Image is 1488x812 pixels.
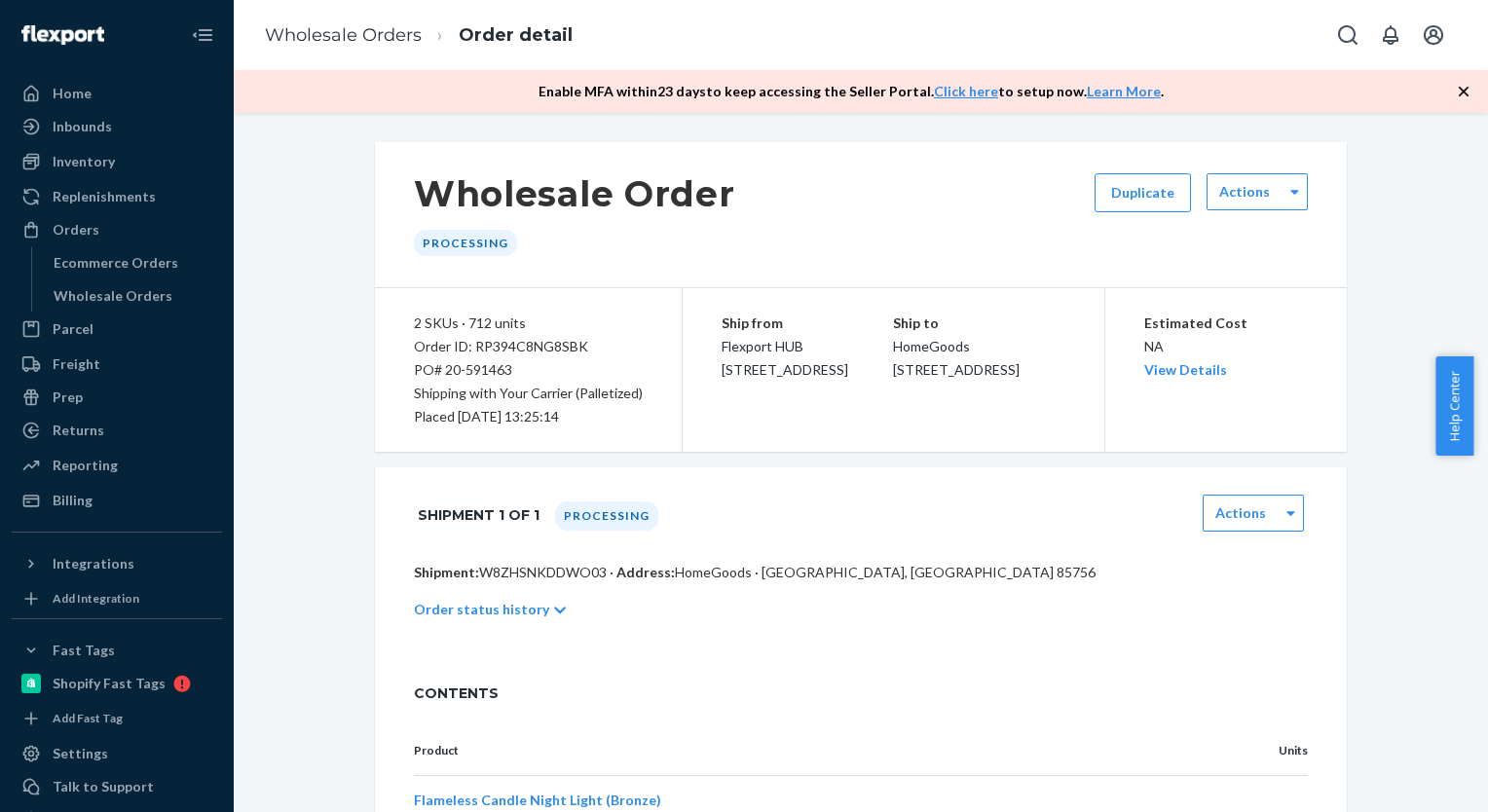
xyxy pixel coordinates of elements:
span: HomeGoods [STREET_ADDRESS] [893,338,1020,378]
div: Talk to Support [53,777,154,796]
div: Home [53,84,92,103]
a: Click here [934,83,998,99]
a: Wholesale Orders [265,24,422,46]
label: Actions [1215,503,1266,523]
a: Settings [12,738,222,769]
div: Add Integration [53,590,139,607]
div: Wholesale Orders [54,286,172,306]
div: Inbounds [53,117,112,136]
ol: breadcrumbs [249,7,588,64]
span: CONTENTS [414,683,1308,703]
p: W8ZHSNKDDWO03 · HomeGoods · [GEOGRAPHIC_DATA], [GEOGRAPHIC_DATA] 85756 [414,563,1308,582]
div: Order ID: RP394C8NG8SBK [414,335,643,358]
p: Estimated Cost [1144,312,1309,335]
button: Help Center [1435,356,1473,456]
a: Learn More [1087,83,1161,99]
a: Shopify Fast Tags [12,668,222,699]
div: 2 SKUs · 712 units [414,312,643,335]
a: Prep [12,382,222,413]
button: Talk to Support [12,771,222,802]
span: Flexport HUB [STREET_ADDRESS] [722,338,848,378]
a: Billing [12,485,222,516]
div: Parcel [53,319,93,339]
a: Inventory [12,146,222,177]
div: Fast Tags [53,641,115,660]
div: Reporting [53,456,118,475]
span: Shipment: [414,564,479,580]
button: Fast Tags [12,635,222,666]
a: Inbounds [12,111,222,142]
button: Open notifications [1371,16,1410,55]
a: Add Integration [12,587,222,610]
a: Wholesale Orders [44,280,223,312]
p: Order status history [414,600,549,619]
div: NA [1144,312,1309,382]
label: Actions [1219,182,1270,202]
div: Integrations [53,554,134,573]
div: Returns [53,421,104,440]
p: Ship from [722,312,893,335]
div: PO# 20-591463 [414,358,643,382]
a: Parcel [12,314,222,345]
p: Enable MFA within 23 days to keep accessing the Seller Portal. to setup now. . [539,82,1164,101]
a: Orders [12,214,222,245]
div: Placed [DATE] 13:25:14 [414,405,643,428]
a: Home [12,78,222,109]
a: Ecommerce Orders [44,247,223,278]
div: Billing [53,491,93,510]
a: Freight [12,349,222,380]
a: Order detail [459,24,573,46]
a: Returns [12,415,222,446]
button: Close Navigation [183,16,222,55]
p: Shipping with Your Carrier (Palletized) [414,382,643,405]
h1: Shipment 1 of 1 [418,495,539,535]
div: Settings [53,744,108,763]
div: Freight [53,354,100,374]
div: Processing [555,501,658,531]
div: Processing [414,230,517,256]
button: Flameless Candle Night Light (Bronze) [414,791,661,810]
div: Orders [53,220,99,240]
span: Flameless Candle Night Light (Bronze) [414,792,661,808]
button: Open account menu [1414,16,1453,55]
div: Prep [53,388,83,407]
iframe: Opens a widget where you can chat to one of our agents [1364,754,1469,802]
a: View Details [1144,361,1227,378]
p: Product [414,742,1195,759]
a: Reporting [12,450,222,481]
div: Add Fast Tag [53,710,123,726]
a: Replenishments [12,181,222,212]
div: Replenishments [53,187,156,206]
button: Duplicate [1095,173,1191,212]
img: Flexport logo [21,25,104,45]
div: Shopify Fast Tags [53,674,166,693]
button: Integrations [12,548,222,579]
div: Inventory [53,152,115,171]
p: Units [1226,742,1308,759]
p: Ship to [893,312,1064,335]
h1: Wholesale Order [414,173,735,214]
div: Ecommerce Orders [54,253,178,273]
span: Address: [616,564,675,580]
button: Open Search Box [1328,16,1367,55]
a: Add Fast Tag [12,707,222,730]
